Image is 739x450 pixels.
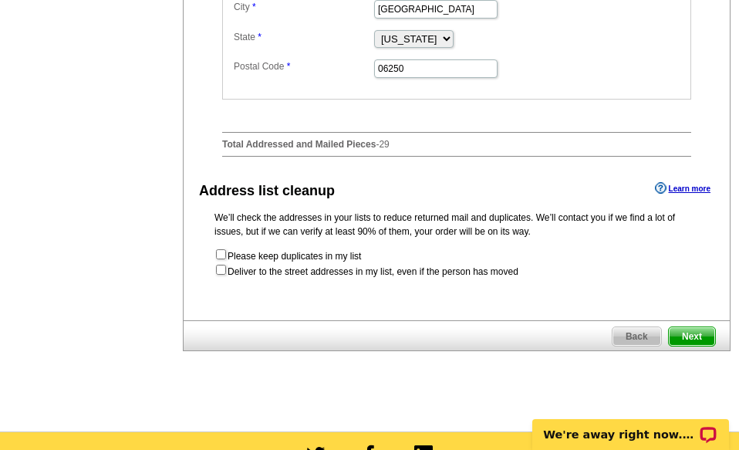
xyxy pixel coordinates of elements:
[199,181,335,201] div: Address list cleanup
[655,182,710,195] a: Learn more
[612,327,662,347] a: Back
[222,139,376,150] strong: Total Addressed and Mailed Pieces
[669,327,715,346] span: Next
[214,248,699,279] form: Please keep duplicates in my list Deliver to the street addresses in my list, even if the person ...
[234,59,373,73] label: Postal Code
[379,139,389,150] span: 29
[522,401,739,450] iframe: LiveChat chat widget
[612,327,661,346] span: Back
[214,211,699,239] p: We’ll check the addresses in your lists to reduce returned mail and duplicates. We’ll contact you...
[234,30,373,44] label: State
